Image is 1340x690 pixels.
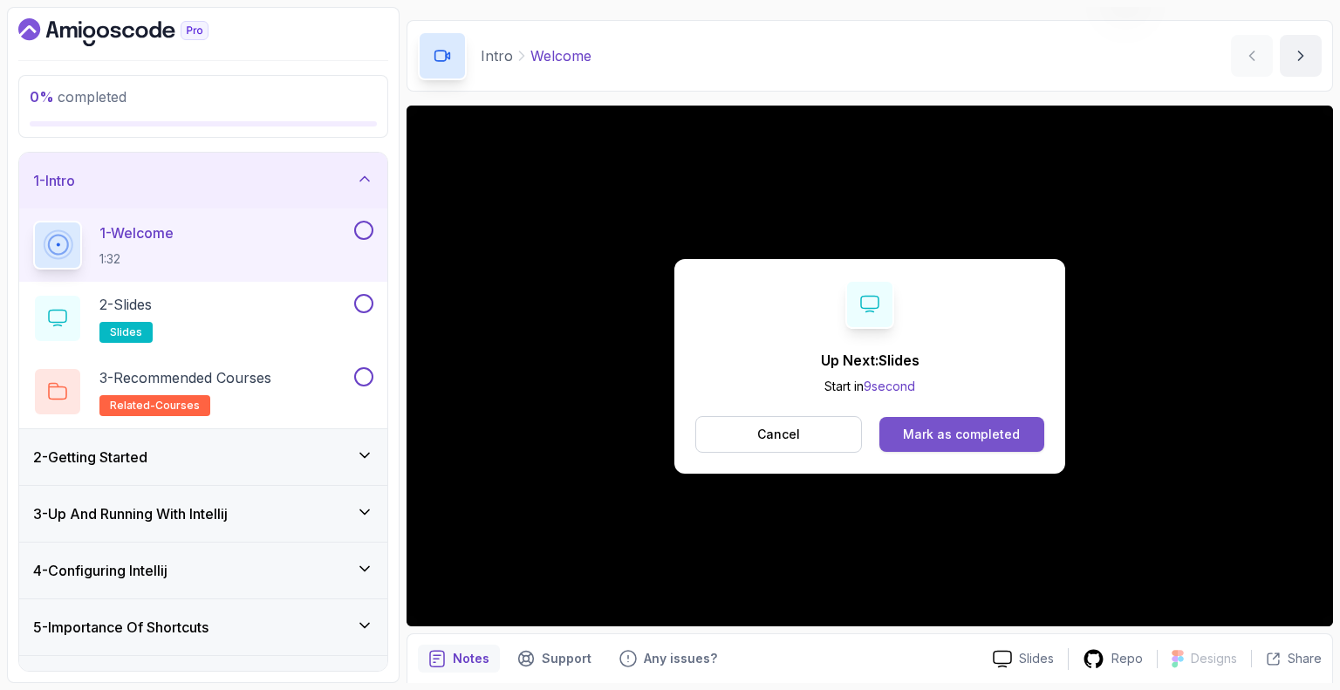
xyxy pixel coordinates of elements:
h3: 4 - Configuring Intellij [33,560,167,581]
button: Cancel [695,416,862,453]
span: related-courses [110,399,200,413]
span: 9 second [864,379,915,393]
a: Slides [979,650,1068,668]
button: 1-Intro [19,153,387,208]
button: 3-Recommended Coursesrelated-courses [33,367,373,416]
p: 2 - Slides [99,294,152,315]
p: Notes [453,650,489,667]
span: completed [30,88,126,106]
p: 1 - Welcome [99,222,174,243]
button: Feedback button [609,645,728,673]
div: Mark as completed [903,426,1020,443]
iframe: 1 - Hi [407,106,1333,626]
p: Slides [1019,650,1054,667]
h3: 2 - Getting Started [33,447,147,468]
button: 2-Slidesslides [33,294,373,343]
button: previous content [1231,35,1273,77]
button: next content [1280,35,1322,77]
p: 1:32 [99,250,174,268]
h3: 3 - Up And Running With Intellij [33,503,228,524]
button: 5-Importance Of Shortcuts [19,599,387,655]
button: Mark as completed [879,417,1044,452]
h3: 5 - Importance Of Shortcuts [33,617,209,638]
a: Dashboard [18,18,249,46]
p: 3 - Recommended Courses [99,367,271,388]
button: 2-Getting Started [19,429,387,485]
p: Start in [821,378,920,395]
p: Designs [1191,650,1237,667]
p: Any issues? [644,650,717,667]
h3: 1 - Intro [33,170,75,191]
p: Support [542,650,591,667]
button: 3-Up And Running With Intellij [19,486,387,542]
p: Intro [481,45,513,66]
a: Repo [1069,648,1157,670]
button: 1-Welcome1:32 [33,221,373,270]
button: Support button [507,645,602,673]
button: notes button [418,645,500,673]
span: 0 % [30,88,54,106]
button: Share [1251,650,1322,667]
span: slides [110,325,142,339]
p: Up Next: Slides [821,350,920,371]
p: Welcome [530,45,591,66]
p: Cancel [757,426,800,443]
p: Repo [1111,650,1143,667]
button: 4-Configuring Intellij [19,543,387,598]
p: Share [1288,650,1322,667]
